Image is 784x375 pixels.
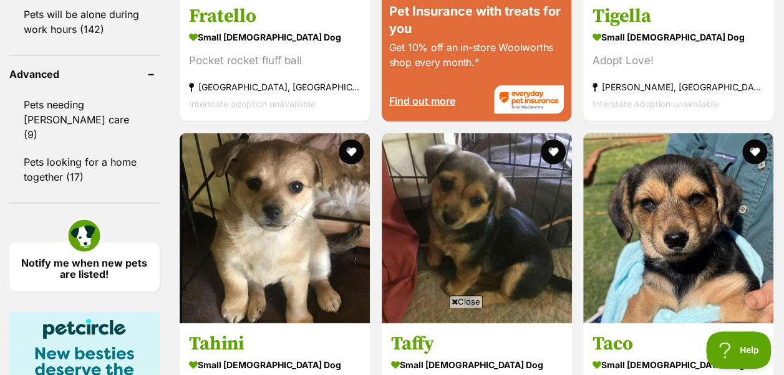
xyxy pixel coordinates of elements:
span: Close [449,295,483,308]
button: favourite [540,140,565,164]
img: Tahini - Mixed breed Dog [180,133,370,323]
img: Taco - Mixed breed Dog [583,133,773,323]
strong: [GEOGRAPHIC_DATA], [GEOGRAPHIC_DATA] [189,78,361,95]
span: Interstate adoption unavailable [189,98,316,109]
h3: Fratello [189,4,361,28]
a: Pets will be alone during work hours (142) [9,1,160,42]
h3: Taco [593,332,764,356]
img: Taffy - Mixed breed Dog [382,133,572,323]
button: favourite [339,140,364,164]
iframe: Advertisement [165,313,619,369]
h3: Tigella [593,4,764,28]
iframe: Help Scout Beacon - Open [706,331,772,369]
a: Notify me when new pets are listed! [9,242,160,292]
button: favourite [742,140,767,164]
div: Pocket rocket fluff ball [189,52,361,69]
a: Pets needing [PERSON_NAME] care (9) [9,92,160,148]
strong: small [DEMOGRAPHIC_DATA] Dog [593,28,764,46]
header: Advanced [9,69,160,80]
span: Interstate adoption unavailable [593,98,719,109]
strong: small [DEMOGRAPHIC_DATA] Dog [593,356,764,374]
strong: small [DEMOGRAPHIC_DATA] Dog [189,28,361,46]
strong: [PERSON_NAME], [GEOGRAPHIC_DATA] [593,78,764,95]
div: Adopt Love! [593,52,764,69]
a: Pets looking for a home together (17) [9,149,160,190]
